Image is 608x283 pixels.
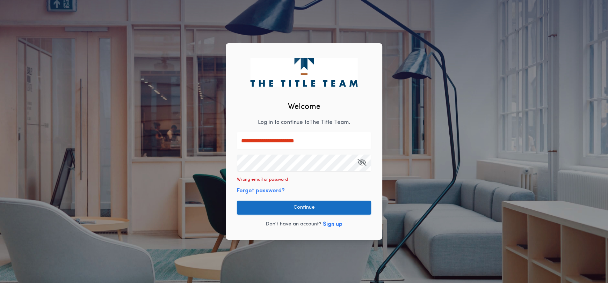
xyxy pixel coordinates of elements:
p: Wrong email or password [237,177,288,183]
p: Log in to continue to The Title Team . [258,118,350,127]
button: Sign up [323,220,342,229]
p: Don't have an account? [266,221,321,228]
img: logo [250,58,357,87]
button: Continue [237,201,371,215]
h2: Welcome [288,101,320,113]
button: Forgot password? [237,187,285,195]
